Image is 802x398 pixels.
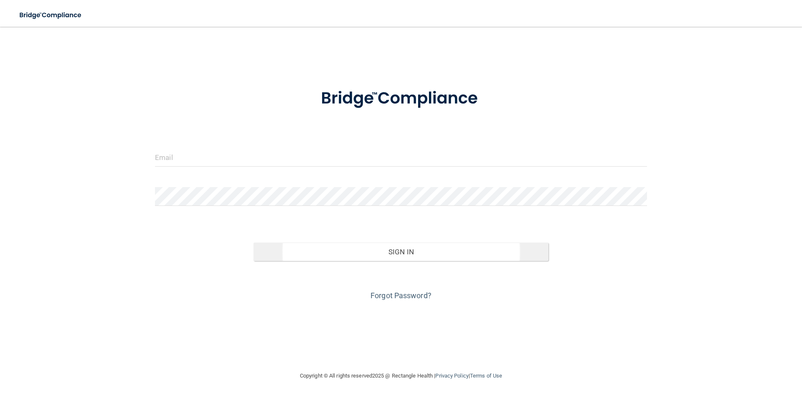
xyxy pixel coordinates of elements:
[155,148,647,167] input: Email
[249,363,553,389] div: Copyright © All rights reserved 2025 @ Rectangle Health | |
[435,373,468,379] a: Privacy Policy
[371,291,431,300] a: Forgot Password?
[254,243,549,261] button: Sign In
[304,77,498,120] img: bridge_compliance_login_screen.278c3ca4.svg
[13,7,89,24] img: bridge_compliance_login_screen.278c3ca4.svg
[470,373,502,379] a: Terms of Use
